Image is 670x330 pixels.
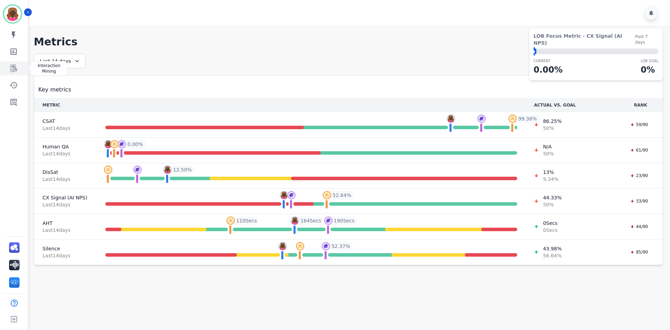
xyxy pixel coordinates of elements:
span: 0.00 % [127,141,143,148]
span: 190 Secs [334,217,355,224]
p: CURRENT [534,58,563,64]
div: 44/90 [627,223,652,230]
img: profile-pic [322,242,330,250]
img: profile-pic [104,166,112,174]
span: 9.34 % [543,176,558,183]
span: Key metrics [38,86,71,94]
img: profile-pic [280,191,288,199]
th: METRIC [34,98,97,112]
img: profile-pic [104,140,112,148]
span: 0 Secs [543,220,557,227]
span: 43.98 % [543,245,561,252]
div: Last 14 days [34,54,85,68]
div: 33/90 [627,198,652,205]
span: Last 14 day s [43,252,89,259]
p: 0.00 % [534,64,563,76]
span: CX Signal (AI NPS) [43,194,89,201]
div: 85/90 [627,249,652,256]
img: profile-pic [447,115,455,123]
img: profile-pic [163,166,172,174]
span: Silence [43,245,89,252]
span: 0 Secs [543,227,557,234]
img: profile-pic [323,191,331,199]
span: 52.64 % [333,192,351,199]
img: profile-pic [226,217,235,225]
div: 59/90 [627,121,652,128]
span: 13 % [543,169,558,176]
img: profile-pic [324,217,333,225]
span: DisSat [43,169,89,176]
img: profile-pic [291,217,299,225]
p: LOB Goal [641,58,658,64]
th: RANK [618,98,663,112]
img: profile-pic [287,191,296,199]
span: Past 7 days [635,34,658,45]
img: profile-pic [296,242,304,250]
img: profile-pic [278,242,287,250]
span: 50 % [543,125,561,132]
span: Last 14 day s [43,150,89,157]
img: profile-pic [110,140,119,148]
span: N/A [543,143,554,150]
span: 86.25 % [543,118,561,125]
span: 12.50 % [173,166,192,173]
img: profile-pic [133,166,142,174]
span: Last 14 day s [43,125,89,132]
span: Last 14 day s [43,227,89,234]
span: 164 Secs [300,217,321,224]
div: ⬤ [534,49,536,54]
img: profile-pic [477,115,486,123]
img: profile-pic [118,140,126,148]
img: Bordered avatar [4,6,21,22]
span: 110 Secs [236,217,257,224]
span: LOB Focus Metric - CX Signal (AI NPS) [534,32,635,46]
span: Human QA [43,143,89,150]
div: 61/90 [627,147,652,154]
span: 52.37 % [332,243,350,250]
span: 56.64 % [543,252,561,259]
span: 50 % [543,201,561,208]
span: 44.33 % [543,194,561,201]
img: profile-pic [508,115,517,123]
span: CSAT [43,118,89,125]
span: AHT [43,220,89,227]
span: Last 14 day s [43,176,89,183]
div: 23/90 [627,172,652,179]
span: Last 14 day s [43,201,89,208]
h1: Metrics [34,36,663,48]
th: ACTUAL VS. GOAL [526,98,618,112]
span: 99.38 % [518,115,537,122]
span: 50 % [543,150,554,157]
p: 0 % [641,64,658,76]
